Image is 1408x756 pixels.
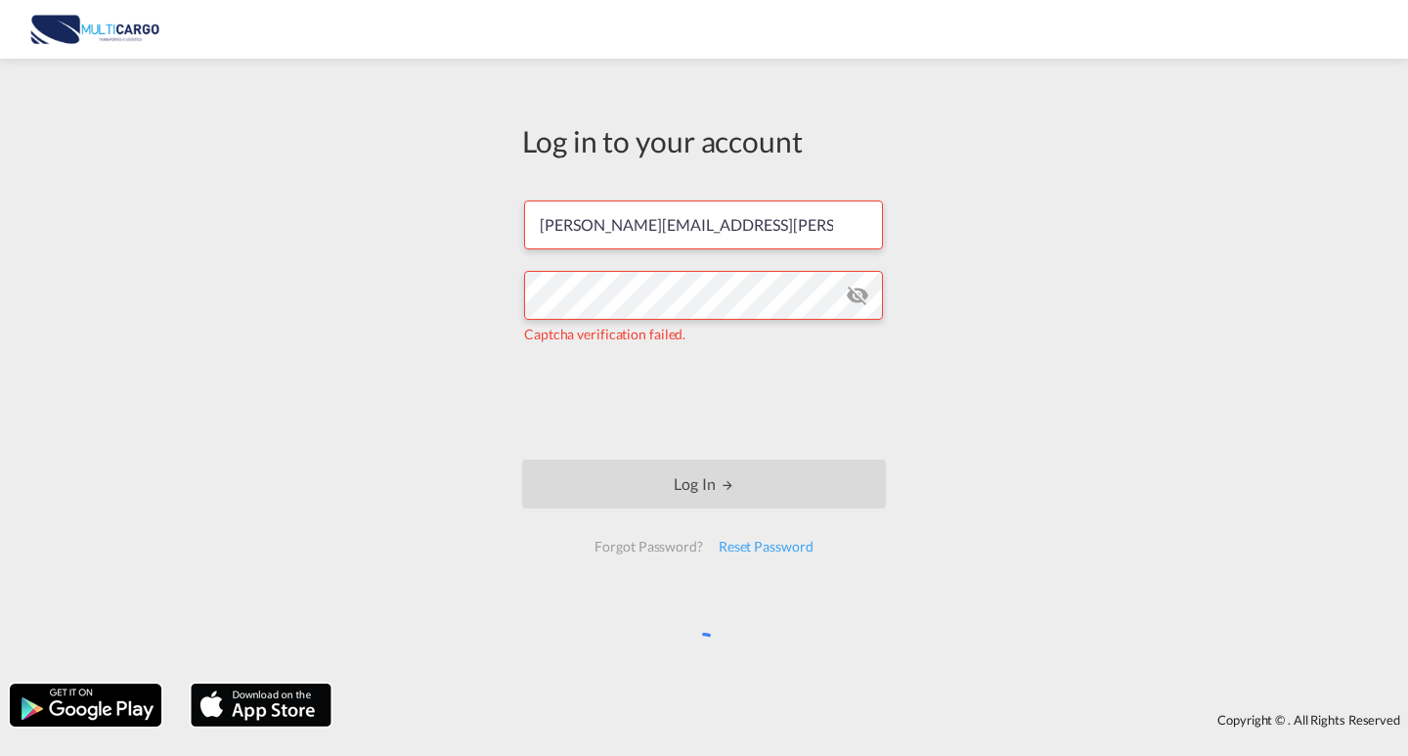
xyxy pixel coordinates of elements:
[555,364,853,440] iframe: reCAPTCHA
[846,284,869,307] md-icon: icon-eye-off
[29,8,161,52] img: 82db67801a5411eeacfdbd8acfa81e61.png
[522,120,886,161] div: Log in to your account
[524,326,685,342] span: Captcha verification failed.
[522,460,886,509] button: LOGIN
[524,200,883,249] input: Enter email/phone number
[711,529,821,564] div: Reset Password
[189,682,333,729] img: apple.png
[341,703,1408,736] div: Copyright © . All Rights Reserved
[587,529,710,564] div: Forgot Password?
[8,682,163,729] img: google.png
